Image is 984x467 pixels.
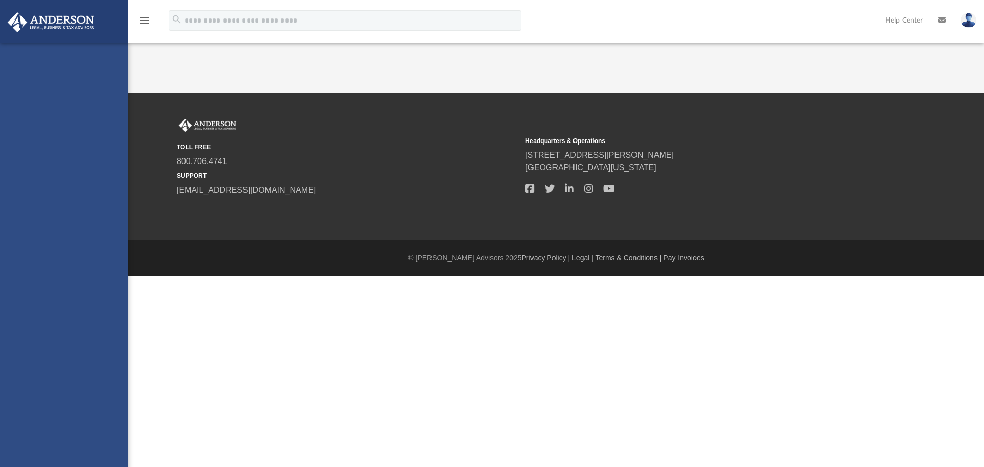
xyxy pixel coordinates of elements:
a: 800.706.4741 [177,157,227,166]
small: Headquarters & Operations [525,136,867,146]
a: [EMAIL_ADDRESS][DOMAIN_NAME] [177,186,316,194]
img: User Pic [961,13,976,28]
a: menu [138,19,151,27]
a: Privacy Policy | [522,254,570,262]
a: Terms & Conditions | [596,254,662,262]
i: menu [138,14,151,27]
div: © [PERSON_NAME] Advisors 2025 [128,253,984,263]
img: Anderson Advisors Platinum Portal [177,119,238,132]
a: Legal | [572,254,593,262]
small: SUPPORT [177,171,518,180]
a: [STREET_ADDRESS][PERSON_NAME] [525,151,674,159]
small: TOLL FREE [177,143,518,152]
img: Anderson Advisors Platinum Portal [5,12,97,32]
i: search [171,14,182,25]
a: Pay Invoices [663,254,704,262]
a: [GEOGRAPHIC_DATA][US_STATE] [525,163,657,172]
